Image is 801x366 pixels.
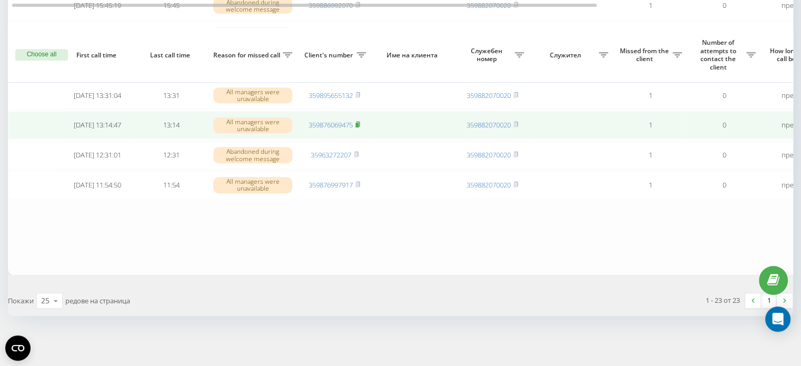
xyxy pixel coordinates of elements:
span: Client's number [303,51,357,60]
a: 359882070020 [467,91,511,100]
td: 2 [614,22,687,50]
td: 13:14 [134,111,208,139]
div: All managers were unavailable [213,87,292,103]
td: 12:31 [134,141,208,169]
span: Last call time [143,51,200,60]
td: [DATE] 12:31:01 [61,141,134,169]
td: 11:54 [134,171,208,199]
span: Reason for missed call [213,51,283,60]
button: Open CMP widget [5,335,31,361]
td: 0 [687,171,761,199]
a: 359895655132 [309,91,353,100]
span: Име на клиента [380,51,447,60]
div: All managers were unavailable [213,117,292,133]
button: Choose all [15,49,68,61]
td: [DATE] 11:54:50 [61,171,134,199]
td: 0 [687,82,761,110]
td: [DATE] 15:00:05 [61,22,134,50]
td: 1 [614,111,687,139]
td: 0 [687,22,761,50]
td: [DATE] 13:14:47 [61,111,134,139]
td: 0 [687,111,761,139]
span: Служебен номер [461,47,515,63]
td: 13:31 [134,82,208,110]
a: 359882070020 [467,180,511,190]
div: Abandoned during welcome message [213,147,292,163]
span: Missed from the client [619,47,673,63]
div: 1 - 23 от 23 [706,295,740,305]
div: All managers were unavailable [213,177,292,193]
span: Покажи [8,296,34,305]
span: Служител [535,51,599,60]
a: 1 [761,293,777,308]
a: 359876069475 [309,120,353,130]
div: 25 [41,295,50,306]
span: редове на страница [65,296,130,305]
td: [DATE] 13:31:04 [61,82,134,110]
td: 0 [687,141,761,169]
div: Open Intercom Messenger [765,306,790,332]
a: 359882070020 [467,150,511,160]
td: 15:01 [134,22,208,50]
td: 1 [614,82,687,110]
span: Number of attempts to contact the client [693,38,746,71]
td: 1 [614,171,687,199]
a: 359876997917 [309,180,353,190]
span: First call time [69,51,126,60]
td: 1 [614,141,687,169]
a: 35963272207 [311,150,351,160]
a: 359882070020 [467,120,511,130]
